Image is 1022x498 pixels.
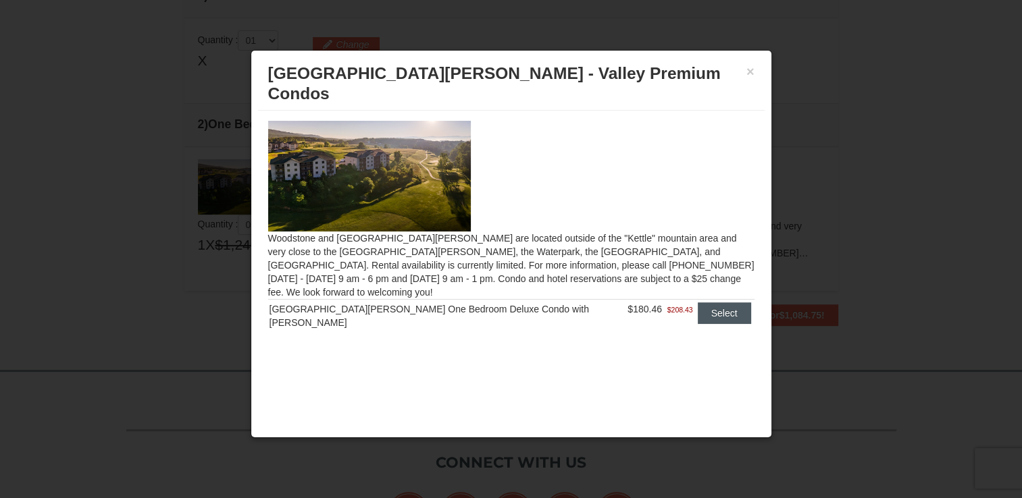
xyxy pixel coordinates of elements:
img: 19219041-4-ec11c166.jpg [268,121,471,231]
span: [GEOGRAPHIC_DATA][PERSON_NAME] - Valley Premium Condos [268,64,721,103]
button: × [746,65,755,78]
span: $180.46 [628,304,662,314]
div: [GEOGRAPHIC_DATA][PERSON_NAME] One Bedroom Deluxe Condo with [PERSON_NAME] [270,302,625,329]
span: $208.43 [667,303,693,316]
div: Woodstone and [GEOGRAPHIC_DATA][PERSON_NAME] are located outside of the "Kettle" mountain area an... [258,111,765,356]
button: Select [698,302,751,324]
